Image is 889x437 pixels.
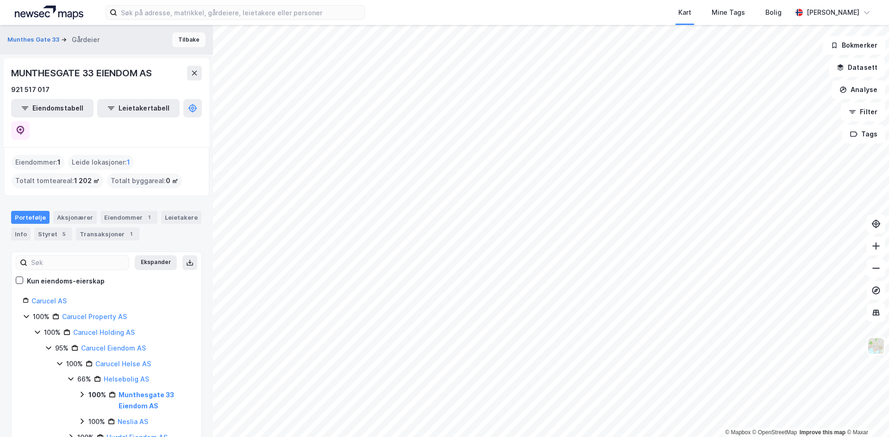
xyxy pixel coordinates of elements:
[832,80,885,99] button: Analyse
[765,7,782,18] div: Bolig
[95,360,151,368] a: Carucel Helse AS
[27,256,129,270] input: Søk
[12,155,64,170] div: Eiendommer :
[841,103,885,121] button: Filter
[11,84,50,95] div: 921 517 017
[62,313,127,320] a: Carucel Property AS
[807,7,859,18] div: [PERSON_NAME]
[27,276,105,287] div: Kun eiendoms-eierskap
[81,344,146,352] a: Carucel Eiendom AS
[678,7,691,18] div: Kart
[823,36,885,55] button: Bokmerker
[11,228,31,240] div: Info
[12,173,103,188] div: Totalt tomteareal :
[712,7,745,18] div: Mine Tags
[829,58,885,77] button: Datasett
[752,429,797,436] a: OpenStreetMap
[59,229,69,239] div: 5
[33,311,50,322] div: 100%
[31,297,67,305] a: Carucel AS
[73,328,135,336] a: Carucel Holding AS
[842,125,885,143] button: Tags
[55,343,69,354] div: 95%
[144,213,154,222] div: 1
[725,429,751,436] a: Mapbox
[88,416,105,427] div: 100%
[11,211,50,224] div: Portefølje
[74,175,100,186] span: 1 202 ㎡
[15,6,83,19] img: logo.a4113a55bc3d86da70a041830d287a7e.svg
[843,393,889,437] div: Kontrollprogram for chat
[53,211,97,224] div: Aksjonærer
[172,32,206,47] button: Tilbake
[126,229,136,239] div: 1
[127,157,130,168] span: 1
[11,99,94,117] button: Eiendomstabell
[135,255,177,270] button: Ekspander
[34,228,72,240] div: Styret
[107,173,182,188] div: Totalt byggareal :
[104,375,149,383] a: Helsebolig AS
[119,391,174,410] a: Munthesgate 33 Eiendom AS
[72,34,100,45] div: Gårdeier
[867,337,885,355] img: Z
[118,418,148,425] a: Neslia AS
[7,35,61,44] button: Munthes Gate 33
[77,374,91,385] div: 66%
[88,389,106,400] div: 100%
[166,175,178,186] span: 0 ㎡
[68,155,134,170] div: Leide lokasjoner :
[66,358,83,369] div: 100%
[117,6,364,19] input: Søk på adresse, matrikkel, gårdeiere, leietakere eller personer
[11,66,154,80] div: MUNTHESGATE 33 EIENDOM AS
[44,327,61,338] div: 100%
[800,429,845,436] a: Improve this map
[57,157,61,168] span: 1
[76,228,139,240] div: Transaksjoner
[97,99,180,117] button: Leietakertabell
[161,211,201,224] div: Leietakere
[100,211,157,224] div: Eiendommer
[843,393,889,437] iframe: Chat Widget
